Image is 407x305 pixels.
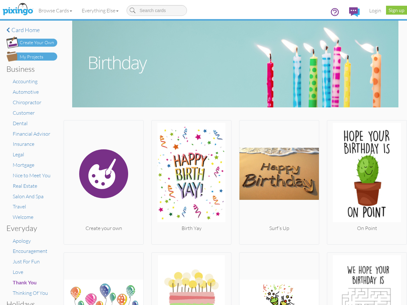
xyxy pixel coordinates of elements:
a: Insurance [13,141,34,147]
a: Legal [13,151,24,158]
a: Browse Cards [34,3,77,18]
a: Financial Advisor [13,131,50,137]
img: 20250124-203932-47b3b49a8da9-250.png [239,123,319,225]
a: Mortgage [13,162,34,168]
img: birthday.jpg [72,21,398,107]
a: Accounting [13,78,38,85]
a: Salon And Spa [13,193,44,200]
h3: Everyday [6,224,52,232]
img: comments.svg [349,7,360,17]
a: Customer [13,110,35,116]
a: Real Estate [13,183,37,189]
h3: Business [6,65,52,73]
img: create-own-button.png [6,37,57,48]
div: Birth Yay [152,225,231,232]
a: Chiropractor [13,99,41,105]
div: Surf’s Up [239,225,319,232]
a: Apology [13,238,31,244]
a: Thank You [13,279,37,286]
img: 20250828-163716-8d2042864239-250.jpg [152,123,231,225]
a: Welcome [13,214,33,220]
a: Automotive [13,89,39,95]
div: Create your own [64,225,143,232]
img: create.svg [64,123,143,225]
img: pixingo logo [1,2,35,17]
img: 20250828-184730-f95567fc9a5c-250.jpg [327,123,407,225]
a: Everything Else [77,3,123,18]
div: My Projects [20,54,43,60]
img: my-projects-button.png [6,51,57,62]
div: Create Your Own [20,39,54,46]
a: Dental [13,120,28,126]
a: Sign up [386,6,407,15]
a: Card home [6,27,57,33]
a: Encouragement [13,248,47,254]
div: On Point [327,225,407,232]
a: Login [364,3,386,18]
a: Love [13,269,23,275]
input: Search cards [127,5,187,16]
a: Just For Fun [13,258,40,265]
a: Thinking Of You [13,290,48,296]
a: Travel [13,203,26,210]
a: Nice to Meet You [13,172,51,179]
